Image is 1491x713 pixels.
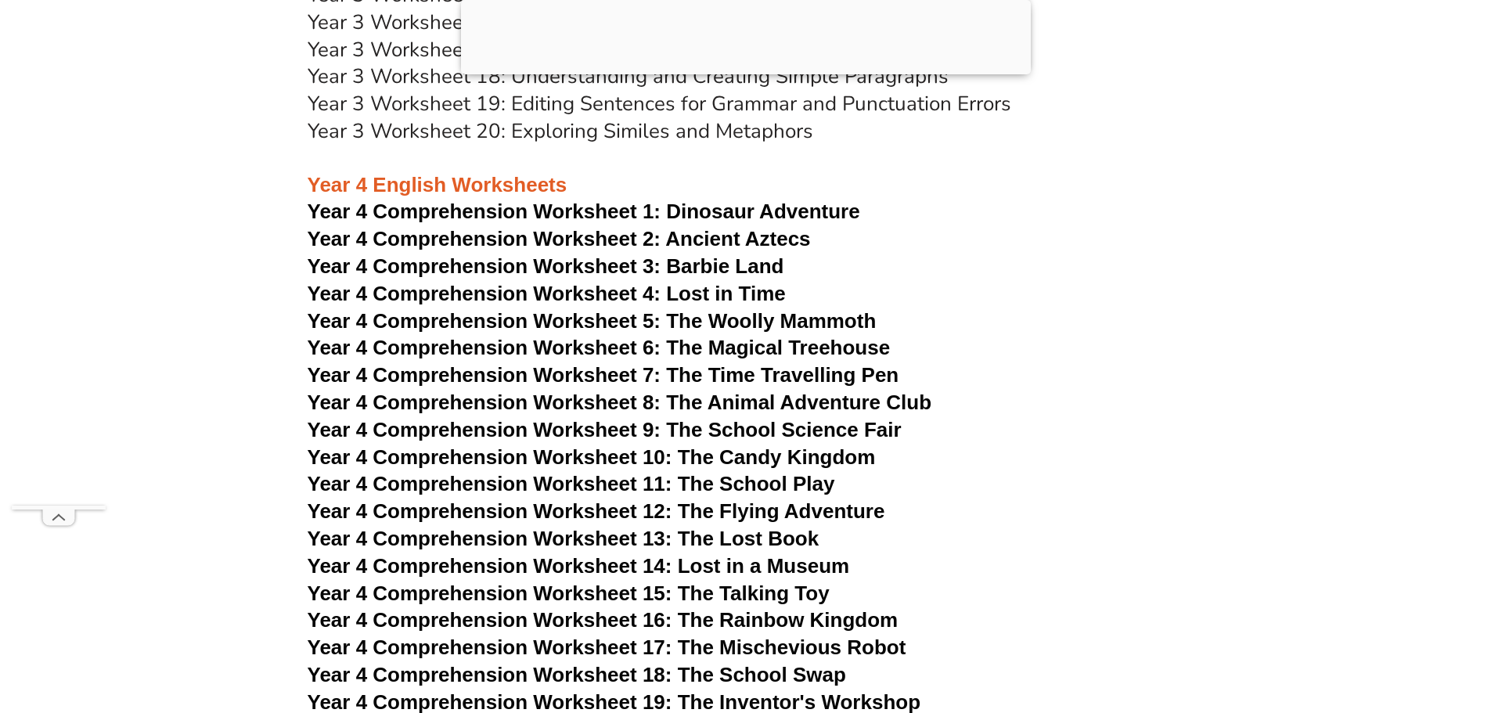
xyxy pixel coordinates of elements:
a: Year 3 Worksheet 16: Prepositions [308,9,624,36]
a: Year 3 Worksheet 17: Sentence Joining [308,36,664,63]
a: Year 4 Comprehension Worksheet 18: The School Swap [308,663,846,686]
a: Year 4 Comprehension Worksheet 13: The Lost Book [308,527,819,550]
a: Year 4 Comprehension Worksheet 9: The School Science Fair [308,418,902,441]
a: Year 4 Comprehension Worksheet 7: The Time Travelling Pen [308,363,899,387]
span: Year 4 Comprehension Worksheet 1: [308,200,661,223]
a: Year 3 Worksheet 19: Editing Sentences for Grammar and Punctuation Errors [308,90,1011,117]
a: Year 4 Comprehension Worksheet 14: Lost in a Museum [308,554,850,578]
a: Year 4 Comprehension Worksheet 10: The Candy Kingdom [308,445,876,469]
a: Year 4 Comprehension Worksheet 17: The Mischevious Robot [308,636,906,659]
iframe: Chat Widget [1230,536,1491,713]
a: Year 4 Comprehension Worksheet 3: Barbie Land [308,254,784,278]
iframe: Advertisement [12,36,106,506]
span: Dinosaur Adventure [666,200,859,223]
a: Year 4 Comprehension Worksheet 6: The Magical Treehouse [308,336,891,359]
a: Year 3 Worksheet 20: Exploring Similes and Metaphors [308,117,813,145]
a: Year 4 Comprehension Worksheet 12: The Flying Adventure [308,499,885,523]
a: Year 4 Comprehension Worksheet 4: Lost in Time [308,282,786,305]
a: Year 4 Comprehension Worksheet 8: The Animal Adventure Club [308,391,932,414]
a: Year 4 Comprehension Worksheet 15: The Talking Toy [308,582,830,605]
a: Year 4 Comprehension Worksheet 5: The Woolly Mammoth [308,309,877,333]
a: Year 4 Comprehension Worksheet 16: The Rainbow Kingdom [308,608,899,632]
a: Year 4 Comprehension Worksheet 2: Ancient Aztecs [308,227,811,250]
a: Year 3 Worksheet 18: Understanding and Creating Simple Paragraphs [308,63,949,90]
a: Year 4 Comprehension Worksheet 11: The School Play [308,472,835,495]
a: Year 4 Comprehension Worksheet 1: Dinosaur Adventure [308,200,860,223]
h3: Year 4 English Worksheets [308,146,1184,199]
